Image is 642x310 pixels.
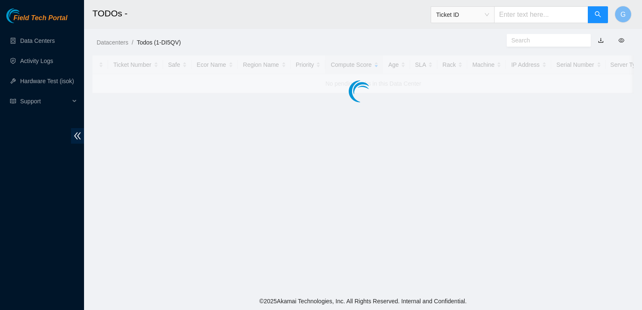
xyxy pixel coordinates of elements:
[621,9,626,20] span: G
[6,15,67,26] a: Akamai TechnologiesField Tech Portal
[84,292,642,310] footer: © 2025 Akamai Technologies, Inc. All Rights Reserved. Internal and Confidential.
[436,8,489,21] span: Ticket ID
[20,78,74,84] a: Hardware Test (isok)
[137,39,181,46] a: Todos (1-DI5QV)
[615,6,631,23] button: G
[13,14,67,22] span: Field Tech Portal
[132,39,133,46] span: /
[511,36,579,45] input: Search
[6,8,42,23] img: Akamai Technologies
[20,58,53,64] a: Activity Logs
[588,6,608,23] button: search
[494,6,588,23] input: Enter text here...
[97,39,128,46] a: Datacenters
[20,93,70,110] span: Support
[71,128,84,144] span: double-left
[20,37,55,44] a: Data Centers
[592,34,610,47] button: download
[595,11,601,19] span: search
[618,37,624,43] span: eye
[10,98,16,104] span: read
